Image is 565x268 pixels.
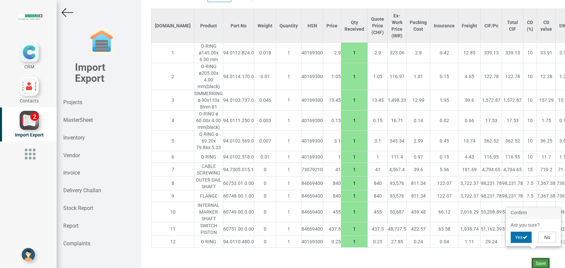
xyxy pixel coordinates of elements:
td: 0.046 [254,90,276,110]
td: 5 [152,131,194,151]
td: 1,498.33 [388,90,406,110]
td: 17.53 [502,110,523,131]
td: 4 [152,110,194,131]
td: 12.85 [458,43,481,63]
td: 11 [152,222,194,236]
th: Qty Received [341,9,368,43]
td: 122.07 [430,190,458,202]
div: SIMMERRING ø 90x110x 8mm B1 [194,90,223,110]
td: 9 [152,190,194,202]
td: 0.66 [458,110,481,131]
td: 12.99 [406,90,430,110]
th: [DOMAIN_NAME] [152,9,194,43]
th: CIF/Pc [481,9,502,43]
td: 0.14 [406,110,430,131]
td: 29.24 [481,236,502,248]
td: 10 [523,63,537,90]
div: CABLE SCREWING [194,163,223,176]
div: 60748.00.1.00 [223,193,254,199]
th: Quote Price (CHF) [368,9,388,43]
button: No [538,232,556,243]
td: 17.53 [481,110,502,131]
td: 29.24 [502,236,523,248]
td: 10 [523,131,537,151]
th: Freight [458,9,481,43]
td: 7 [152,163,194,177]
div: OUTER DAIL SHAFT [194,177,223,190]
td: 27.85 [388,236,406,248]
td: 8 [152,177,194,190]
td: 16.71 [388,110,406,131]
div: 94.0111.250.0 [223,117,254,124]
td: 6 [152,151,194,163]
td: 0.02 [430,110,458,131]
td: 1 [276,236,301,248]
td: 3.1 [323,131,341,151]
img: garage-closed.png [88,28,115,55]
td: 1.75 [537,110,556,131]
td: 0.007 [254,131,276,151]
strong: Delivery Challan [63,187,101,194]
td: 40169300 [301,151,323,163]
td: 2.9 [368,43,388,63]
td: 0.25 [323,236,341,248]
td: 1 [276,131,301,151]
div: 94.0114.170.0 [223,73,254,80]
th: Weight [254,9,276,43]
td: 84669400 [301,177,323,190]
div: 94.7305.015.1 [223,166,254,173]
b: Import Export [75,61,105,84]
div: 94.0110.480.0 [223,238,254,245]
strong: MasterSheet [63,117,93,123]
td: 84669400 [301,190,323,202]
td: 10 [152,202,194,222]
td: 0 [254,190,276,202]
td: 93,576 [388,190,406,202]
td: 5.96 [430,163,458,177]
td: 0.45 [430,131,458,151]
td: 0 [254,163,276,177]
td: 3,722.37 [458,190,481,202]
td: 53,208.89 [481,202,502,222]
td: 422.57 [406,222,430,236]
td: 40169300 [301,43,323,63]
td: 157.29 [537,90,556,110]
td: 840 [368,177,388,190]
td: 0.15 [368,110,388,131]
td: 7.5 [523,177,537,190]
td: 2.99 [406,131,430,151]
td: 1 [276,110,301,131]
td: 1 [276,63,301,90]
td: 1.05 [368,63,388,90]
div: 2 [30,112,39,121]
td: 10 [523,90,537,110]
td: 0 [254,222,276,236]
td: 0 [254,177,276,190]
td: 0.24 [406,236,430,248]
td: 40169300 [301,131,323,151]
td: 59.6 [458,90,481,110]
td: 0.42 [430,43,458,63]
td: 437.5 [368,222,388,236]
th: Insurance [430,9,458,43]
td: 437.5 [323,222,341,236]
td: 122.07 [430,177,458,190]
td: 12 [152,236,194,248]
td: 7,367.38 [537,177,556,190]
td: 4.43 [458,151,481,163]
td: 3,722.37 [458,177,481,190]
td: 0.018 [254,43,276,63]
td: 4,567.4 [388,163,406,177]
td: 7.5 [523,190,537,202]
td: 362.52 [502,131,523,151]
td: 2.9 [323,43,341,63]
td: 1 [276,90,301,110]
td: 1 [276,151,301,163]
p: Are you sure? [511,222,556,228]
td: 63.58 [430,222,458,236]
button: Yes [511,232,532,243]
td: 1 [276,202,301,222]
td: 1 [276,163,301,177]
div: FLANGE [194,193,223,199]
td: 0.01 [254,63,276,90]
